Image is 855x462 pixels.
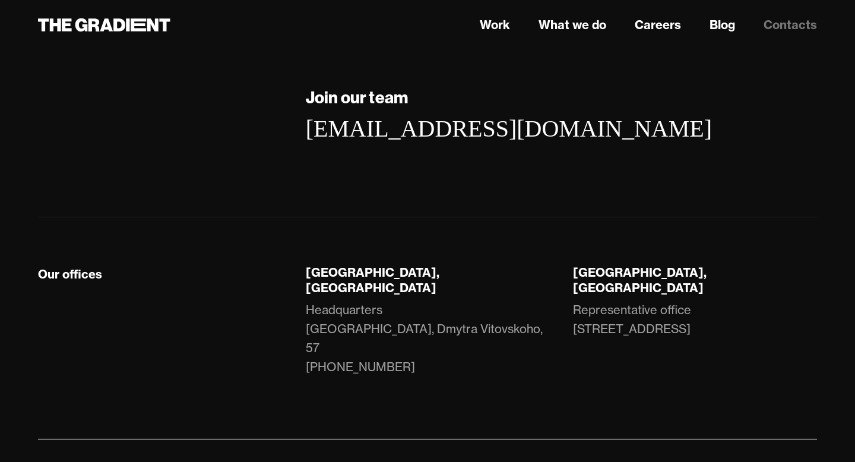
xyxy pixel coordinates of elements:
[573,300,691,319] div: Representative office
[573,265,707,295] strong: [GEOGRAPHIC_DATA], [GEOGRAPHIC_DATA]
[306,319,550,357] a: [GEOGRAPHIC_DATA], Dmytra Vitovskoho, 57
[38,267,102,282] div: Our offices
[306,87,408,107] strong: Join our team
[710,16,735,34] a: Blog
[635,16,681,34] a: Careers
[764,16,817,34] a: Contacts
[306,300,382,319] div: Headquarters
[539,16,606,34] a: What we do
[306,115,712,142] a: [EMAIL_ADDRESS][DOMAIN_NAME]
[306,265,550,296] div: [GEOGRAPHIC_DATA], [GEOGRAPHIC_DATA]
[573,319,817,338] a: [STREET_ADDRESS]
[306,357,415,376] a: [PHONE_NUMBER]
[480,16,510,34] a: Work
